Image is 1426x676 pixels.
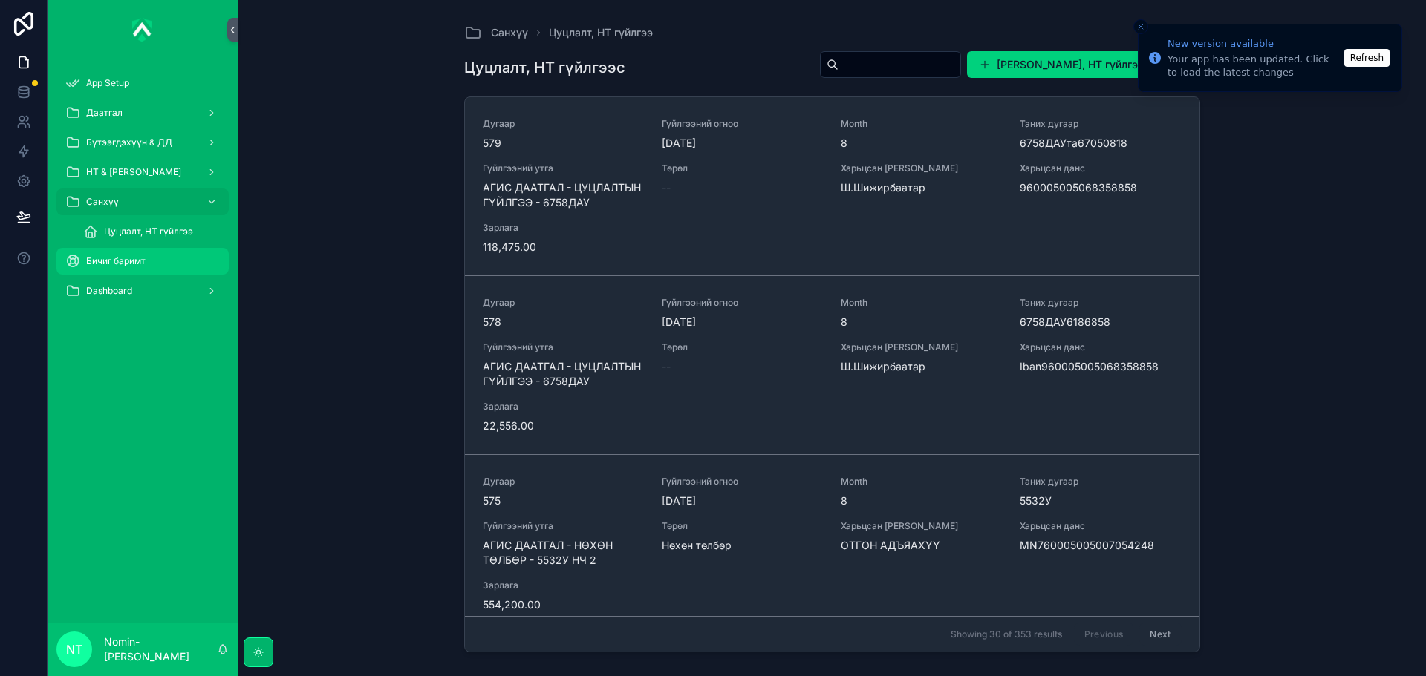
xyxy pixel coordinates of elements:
[841,341,1002,353] span: Харьцсан [PERSON_NAME]
[483,136,644,151] span: 579
[104,226,193,237] span: Цуцлалт, НТ гүйлгээ
[483,315,644,329] span: 578
[56,159,229,186] a: НТ & [PERSON_NAME]
[841,476,1002,488] span: Month
[967,51,1200,78] button: [PERSON_NAME], НТ гүйлгээ оруулах
[86,77,129,89] span: App Setup
[1020,297,1181,309] span: Таних дугаар
[483,419,644,433] span: 22,556.00
[1168,36,1340,51] div: New version available
[841,315,1002,329] span: 8
[1344,49,1390,67] button: Refresh
[662,359,671,374] span: --
[483,359,644,389] span: АГИС ДААТГАЛ - ЦУЦЛАЛТЫН ГҮЙЛГЭЭ - 6758ДАУ
[1020,493,1181,508] span: 5532У
[483,520,644,532] span: Гүйлгээний утга
[104,634,217,664] p: Nomin-[PERSON_NAME]
[483,476,644,488] span: Дугаар
[662,476,823,488] span: Гүйлгээний огноо
[56,188,229,215] a: Санхүү
[491,25,528,40] span: Санхүү
[1020,118,1181,130] span: Таних дугаар
[662,538,823,553] span: Нөхөн төлбөр
[662,163,823,174] span: Төрөл
[86,107,123,119] span: Даатгал
[1020,163,1181,174] span: Харьцсан данс
[841,118,1002,130] span: Month
[662,297,823,309] span: Гүйлгээний огноо
[464,57,625,78] h1: Цуцлалт, НТ гүйлгээс
[1168,53,1340,79] div: Your app has been updated. Click to load the latest changes
[662,180,671,195] span: --
[483,538,644,568] span: АГИС ДААТГАЛ - НӨХӨН ТӨЛБӨР - 5532У НЧ 2
[483,401,644,413] span: Зарлага
[662,341,823,353] span: Төрөл
[483,597,644,612] span: 554,200.00
[662,136,823,151] span: [DATE]
[48,59,238,324] div: scrollable content
[86,137,172,148] span: Бүтээгдэхүүн & ДД
[841,136,1002,151] span: 8
[56,129,229,156] a: Бүтээгдэхүүн & ДД
[483,580,644,591] span: Зарлага
[483,341,644,353] span: Гүйлгээний утга
[483,493,644,508] span: 575
[662,493,823,508] span: [DATE]
[66,640,82,658] span: NT
[483,222,644,234] span: Зарлага
[1020,520,1181,532] span: Харьцсан данс
[662,520,823,532] span: Төрөл
[86,166,181,178] span: НТ & [PERSON_NAME]
[483,297,644,309] span: Дугаар
[1020,180,1181,195] span: 960005005068358858
[841,359,1002,374] span: Ш.Шижирбаатар
[483,240,644,255] span: 118,475.00
[74,218,229,245] a: Цуцлалт, НТ гүйлгээ
[465,275,1199,454] a: Дугаар578Гүйлгээний огноо[DATE]Month8Таних дугаар6758ДАУ6186858Гүйлгээний утгаАГИС ДААТГАЛ - ЦУЦЛ...
[841,493,1002,508] span: 8
[132,18,153,42] img: App logo
[1133,19,1148,34] button: Close toast
[56,99,229,126] a: Даатгал
[465,97,1199,275] a: Дугаар579Гүйлгээний огноо[DATE]Month8Таних дугаар6758ДАУта67050818Гүйлгээний утгаАГИС ДААТГАЛ - Ц...
[86,196,119,208] span: Санхүү
[1020,538,1181,553] span: MN760005005007054248
[1020,359,1181,374] span: Iban960005005068358858
[841,297,1002,309] span: Month
[483,118,644,130] span: Дугаар
[841,538,1002,553] span: ОТГОН АДЪЯАХҮҮ
[465,454,1199,633] a: Дугаар575Гүйлгээний огноо[DATE]Month8Таних дугаар5532УГүйлгээний утгаАГИС ДААТГАЛ - НӨХӨН ТӨЛБӨР ...
[662,315,823,329] span: [DATE]
[841,520,1002,532] span: Харьцсан [PERSON_NAME]
[483,163,644,174] span: Гүйлгээний утга
[841,180,1002,195] span: Ш.Шижирбаатар
[1020,476,1181,488] span: Таних дугаар
[464,24,528,42] a: Санхүү
[549,25,653,40] a: Цуцлалт, НТ гүйлгээ
[1020,136,1181,151] span: 6758ДАУта67050818
[841,163,1002,174] span: Харьцсан [PERSON_NAME]
[56,278,229,304] a: Dashboard
[662,118,823,130] span: Гүйлгээний огноо
[86,255,146,267] span: Бичиг баримт
[1020,341,1181,353] span: Харьцсан данс
[951,629,1062,640] span: Showing 30 of 353 results
[483,180,644,210] span: АГИС ДААТГАЛ - ЦУЦЛАЛТЫН ГҮЙЛГЭЭ - 6758ДАУ
[56,248,229,275] a: Бичиг баримт
[1020,315,1181,329] span: 6758ДАУ6186858
[86,285,132,297] span: Dashboard
[56,70,229,96] a: App Setup
[1139,623,1181,646] button: Next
